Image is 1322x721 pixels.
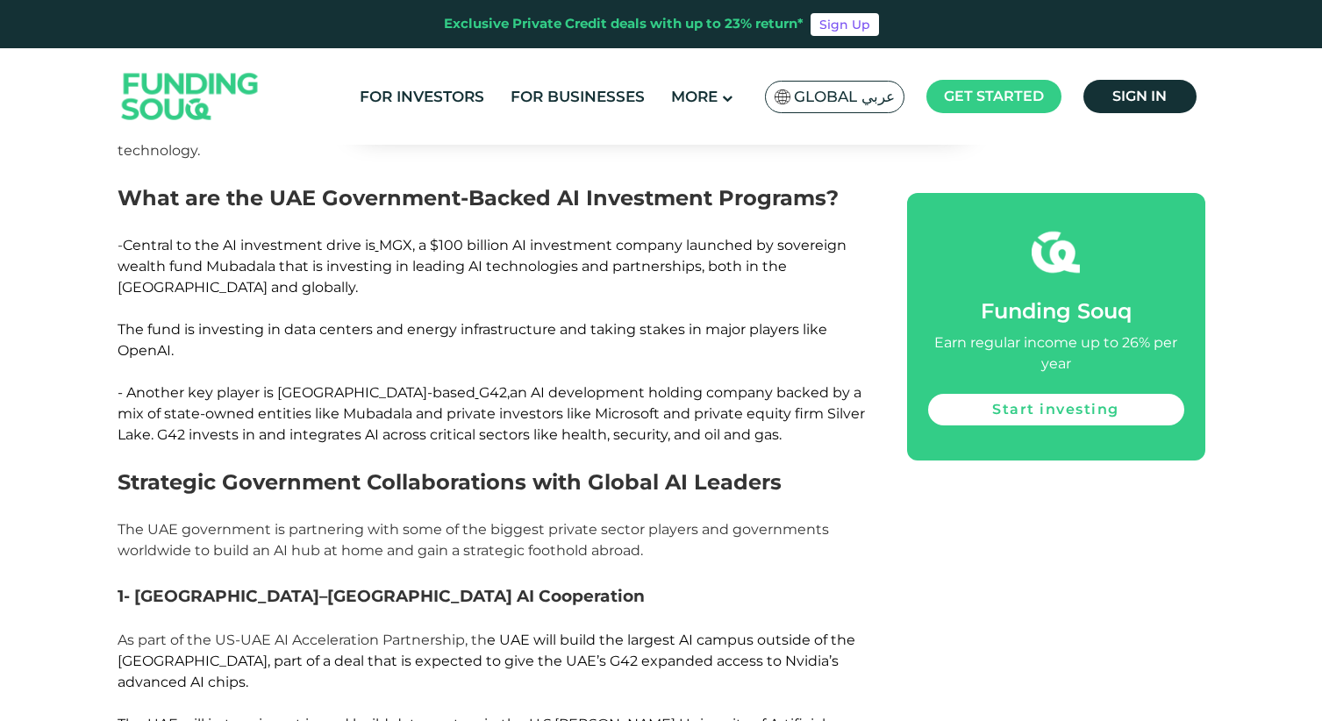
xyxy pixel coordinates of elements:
[118,237,847,359] span: Central to the AI investment drive is MGX, a $100 billion AI investment company launched by sover...
[1032,228,1080,276] img: fsicon
[794,87,895,107] span: Global عربي
[928,394,1184,425] a: Start investing
[1083,80,1197,113] a: Sign in
[444,14,804,34] div: Exclusive Private Credit deals with up to 23% return*
[118,384,865,443] span: - Another key player is [GEOGRAPHIC_DATA]-based G42 an AI development holding company backed by a...
[775,89,790,104] img: SA Flag
[118,586,645,606] span: 1- [GEOGRAPHIC_DATA]–[GEOGRAPHIC_DATA] AI Cooperation
[811,13,879,36] a: Sign Up
[671,88,718,105] span: More
[507,384,510,401] span: ,
[355,82,489,111] a: For Investors
[104,53,276,141] img: Logo
[981,298,1132,324] span: Funding Souq
[118,469,782,495] span: Strategic Government Collaborations with Global AI Leaders
[944,88,1044,104] span: Get started
[118,185,839,211] span: What are the UAE Government-Backed AI Investment Programs?
[928,332,1184,375] div: Earn regular income up to 26% per year
[1112,88,1167,104] span: Sign in
[506,82,649,111] a: For Businesses
[118,237,847,359] span: -
[118,521,829,559] span: The UAE government is partnering with some of the biggest private sector players and governments ...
